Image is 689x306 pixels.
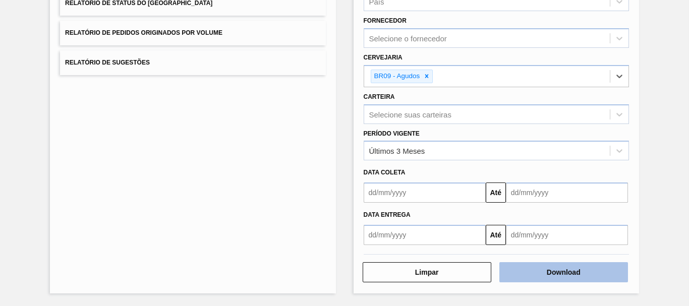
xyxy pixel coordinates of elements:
[364,130,420,137] label: Período Vigente
[363,262,491,282] button: Limpar
[369,110,451,118] div: Selecione suas carteiras
[364,169,406,176] span: Data coleta
[60,21,325,45] button: Relatório de Pedidos Originados por Volume
[506,182,628,203] input: dd/mm/yyyy
[486,182,506,203] button: Até
[369,147,425,155] div: Últimos 3 Meses
[369,34,447,43] div: Selecione o fornecedor
[65,59,150,66] span: Relatório de Sugestões
[371,70,422,83] div: BR09 - Agudos
[364,211,411,218] span: Data Entrega
[506,225,628,245] input: dd/mm/yyyy
[364,225,486,245] input: dd/mm/yyyy
[65,29,222,36] span: Relatório de Pedidos Originados por Volume
[499,262,628,282] button: Download
[486,225,506,245] button: Até
[364,17,407,24] label: Fornecedor
[364,93,395,100] label: Carteira
[364,182,486,203] input: dd/mm/yyyy
[60,50,325,75] button: Relatório de Sugestões
[364,54,403,61] label: Cervejaria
